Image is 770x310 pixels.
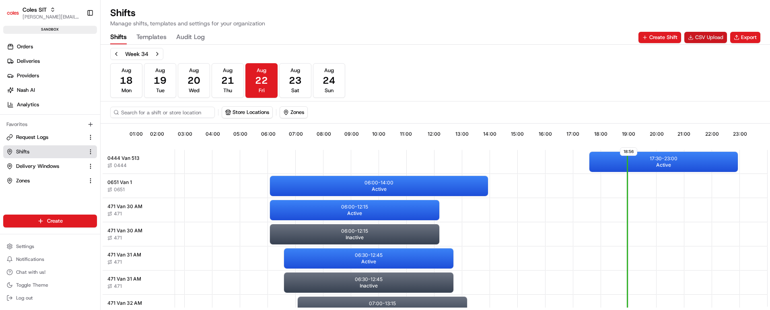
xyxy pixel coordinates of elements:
[400,131,412,137] span: 11:00
[154,74,167,87] span: 19
[212,63,244,98] button: Aug21Thu
[8,118,14,124] div: 📗
[8,32,146,45] p: Welcome 👋
[223,87,232,94] span: Thu
[3,84,100,97] a: Nash AI
[364,180,393,186] p: 06:00 - 14:00
[6,134,84,141] a: Request Logs
[255,74,268,87] span: 22
[16,256,44,262] span: Notifications
[539,131,552,137] span: 16:00
[17,87,35,94] span: Nash AI
[6,177,84,184] a: Zones
[189,67,199,74] span: Aug
[107,203,142,210] span: 471 Van 30 AM
[16,148,29,155] span: Shifts
[261,131,276,137] span: 06:00
[152,48,163,60] button: Next week
[355,252,383,258] p: 06:30 - 12:45
[3,145,97,158] button: Shifts
[730,32,760,43] button: Export
[3,215,97,227] button: Create
[111,48,122,60] button: Previous week
[3,131,97,144] button: Request Logs
[3,254,97,265] button: Notifications
[130,131,143,137] span: 01:00
[3,69,100,82] a: Providers
[17,43,33,50] span: Orders
[317,131,331,137] span: 08:00
[27,85,102,91] div: We're available if you need us!
[8,77,23,91] img: 1736555255976-a54dd68f-1ca7-489b-9aae-adbdc363a1c4
[76,117,129,125] span: API Documentation
[3,118,97,131] div: Favorites
[233,131,247,137] span: 05:00
[114,235,122,241] span: 471
[110,31,127,44] button: Shifts
[16,177,30,184] span: Zones
[280,107,307,118] button: Zones
[280,106,308,118] button: Zones
[107,162,127,169] button: 0444
[290,67,300,74] span: Aug
[620,147,637,156] span: 18:56
[23,14,80,20] button: [PERSON_NAME][EMAIL_ADDRESS][PERSON_NAME][PERSON_NAME][DOMAIN_NAME]
[176,31,205,44] button: Audit Log
[369,300,396,307] p: 07:00 - 13:15
[3,98,100,111] a: Analytics
[483,131,496,137] span: 14:00
[47,217,63,225] span: Create
[650,131,664,137] span: 20:00
[65,114,132,128] a: 💻API Documentation
[3,55,100,68] a: Deliveries
[325,87,334,94] span: Sun
[360,283,378,289] span: Inactive
[16,163,59,170] span: Delivery Windows
[3,160,97,173] button: Delivery Windows
[428,131,441,137] span: 12:00
[107,259,122,265] button: 471
[114,259,122,265] span: 471
[125,50,148,58] div: Week 34
[594,131,607,137] span: 18:00
[137,79,146,89] button: Start new chat
[114,162,127,169] span: 0444
[68,118,74,124] div: 💻
[27,77,132,85] div: Start new chat
[291,87,299,94] span: Sat
[107,283,122,289] button: 471
[361,258,376,265] span: Active
[23,6,47,14] button: Coles SIT
[121,67,131,74] span: Aug
[150,131,164,137] span: 02:00
[3,241,97,252] button: Settings
[638,32,681,43] button: Create Shift
[455,131,469,137] span: 13:00
[3,174,97,187] button: Zones
[677,131,690,137] span: 21:00
[6,148,84,155] a: Shifts
[206,131,220,137] span: 04:00
[107,252,141,258] span: 471 Van 31 AM
[3,279,97,291] button: Toggle Theme
[17,72,39,79] span: Providers
[114,186,125,193] span: 0651
[313,63,345,98] button: Aug24Sun
[221,74,234,87] span: 21
[323,74,336,87] span: 24
[178,63,210,98] button: Aug20Wed
[16,295,33,301] span: Log out
[705,131,719,137] span: 22:00
[341,204,368,210] p: 06:00 - 12:15
[3,267,97,278] button: Chat with us!
[279,63,311,98] button: Aug23Sat
[114,211,122,217] span: 471
[16,134,48,141] span: Request Logs
[136,31,167,44] button: Templates
[3,26,97,34] div: sandbox
[107,211,122,217] button: 471
[346,234,364,241] span: Inactive
[650,155,677,162] p: 17:30 - 23:00
[107,186,125,193] button: 0651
